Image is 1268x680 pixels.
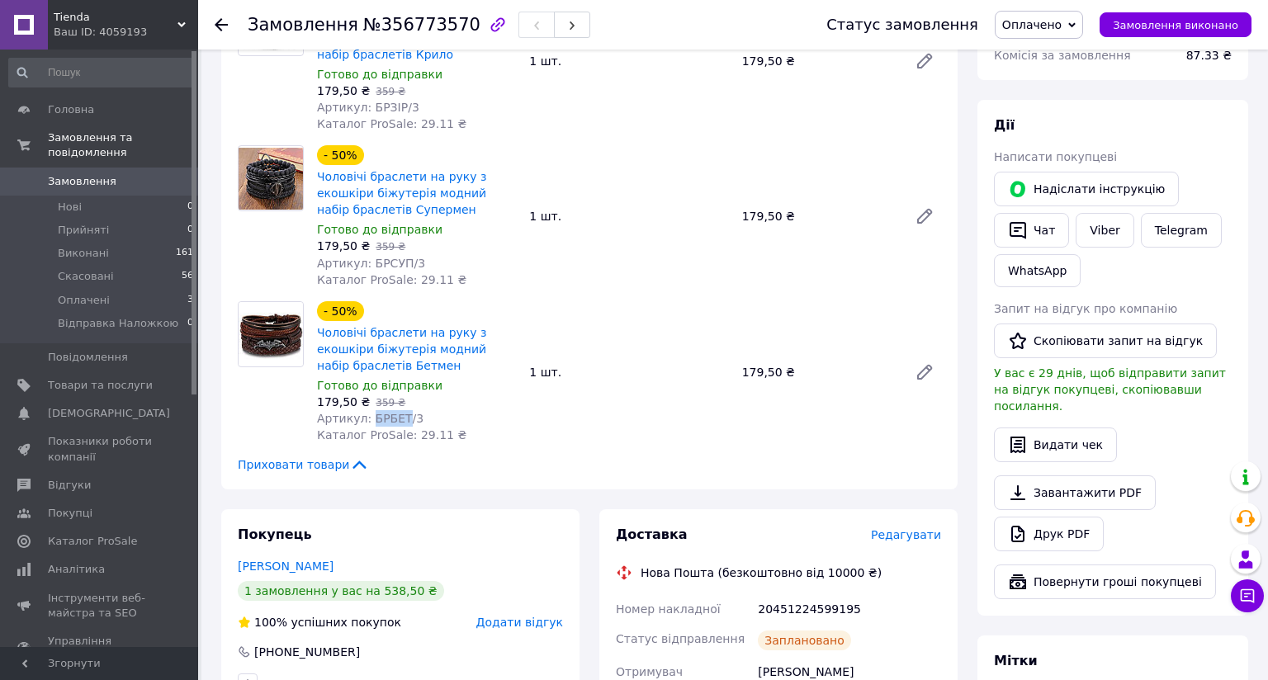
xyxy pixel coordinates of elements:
[994,150,1117,163] span: Написати покупцеві
[616,632,745,645] span: Статус відправлення
[317,412,423,425] span: Артикул: БРБЕТ/3
[48,506,92,521] span: Покупці
[616,527,688,542] span: Доставка
[48,534,137,549] span: Каталог ProSale
[736,50,901,73] div: 179,50 ₴
[994,517,1104,551] a: Друк PDF
[376,241,405,253] span: 359 ₴
[994,475,1156,510] a: Завантажити PDF
[48,591,153,621] span: Інструменти веб-майстра та SEO
[1100,12,1251,37] button: Замовлення виконано
[317,223,442,236] span: Готово до відправки
[176,246,193,261] span: 161
[54,10,177,25] span: Tienda
[48,102,94,117] span: Головна
[317,101,419,114] span: Артикул: БРЗІР/3
[58,246,109,261] span: Виконані
[254,616,287,629] span: 100%
[58,269,114,284] span: Скасовані
[317,326,486,372] a: Чоловічі браслети на руку з екошкіри біжутерія модний набір браслетів Бетмен
[58,293,110,308] span: Оплачені
[994,172,1179,206] button: Надіслати інструкцію
[8,58,195,87] input: Пошук
[182,269,193,284] span: 56
[238,581,444,601] div: 1 замовлення у вас на 538,50 ₴
[317,301,364,321] div: - 50%
[616,602,721,616] span: Номер накладної
[1002,18,1062,31] span: Оплачено
[994,254,1081,287] a: WhatsApp
[187,316,193,331] span: 0
[758,630,851,650] div: Заплановано
[994,49,1131,62] span: Комісія за замовлення
[376,86,405,97] span: 359 ₴
[187,293,193,308] span: 3
[54,25,198,40] div: Ваш ID: 4059193
[48,378,153,393] span: Товари та послуги
[317,145,364,165] div: - 50%
[994,427,1117,462] button: Видати чек
[239,148,303,210] img: Чоловічі браслети на руку з екошкіри біжутерія модний набір браслетів Супермен
[994,323,1217,358] button: Скопіювати запит на відгук
[187,200,193,215] span: 0
[48,350,128,365] span: Повідомлення
[523,205,735,228] div: 1 шт.
[215,17,228,33] div: Повернутися назад
[826,17,978,33] div: Статус замовлення
[239,302,303,365] img: Чоловічі браслети на руку з екошкіри біжутерія модний набір браслетів Бетмен
[1186,49,1232,62] span: 87.33 ₴
[994,213,1069,248] button: Чат
[1141,213,1222,248] a: Telegram
[871,528,941,541] span: Редагувати
[317,170,486,216] a: Чоловічі браслети на руку з екошкіри біжутерія модний набір браслетів Супермен
[317,117,466,130] span: Каталог ProSale: 29.11 ₴
[1076,213,1133,248] a: Viber
[523,361,735,384] div: 1 шт.
[1231,579,1264,612] button: Чат з покупцем
[48,406,170,421] span: [DEMOGRAPHIC_DATA]
[48,562,105,577] span: Аналітика
[736,361,901,384] div: 179,50 ₴
[58,316,178,331] span: Відправка Наложкою
[736,205,901,228] div: 179,50 ₴
[755,594,944,624] div: 20451224599195
[248,15,358,35] span: Замовлення
[476,616,563,629] span: Додати відгук
[363,15,480,35] span: №356773570
[317,239,370,253] span: 179,50 ₴
[616,665,683,678] span: Отримувач
[238,456,369,473] span: Приховати товари
[48,478,91,493] span: Відгуки
[317,84,370,97] span: 179,50 ₴
[238,614,401,630] div: успішних покупок
[317,428,466,442] span: Каталог ProSale: 29.11 ₴
[317,257,425,270] span: Артикул: БРСУП/3
[48,130,198,160] span: Замовлення та повідомлення
[994,564,1216,599] button: Повернути гроші покупцеві
[58,200,82,215] span: Нові
[908,200,941,233] a: Редагувати
[994,117,1015,133] span: Дії
[317,273,466,286] span: Каталог ProSale: 29.11 ₴
[48,434,153,464] span: Показники роботи компанії
[253,644,362,660] div: [PHONE_NUMBER]
[317,68,442,81] span: Готово до відправки
[994,366,1226,413] span: У вас є 29 днів, щоб відправити запит на відгук покупцеві, скопіювавши посилання.
[48,634,153,663] span: Управління сайтом
[636,564,886,581] div: Нова Пошта (безкоштовно від 10000 ₴)
[238,527,312,542] span: Покупець
[48,174,116,189] span: Замовлення
[908,356,941,389] a: Редагувати
[238,560,334,573] a: [PERSON_NAME]
[317,395,370,408] span: 179,50 ₴
[523,50,735,73] div: 1 шт.
[187,223,193,238] span: 0
[994,302,1177,315] span: Запит на відгук про компанію
[994,653,1038,668] span: Мітки
[908,45,941,78] a: Редагувати
[1113,19,1238,31] span: Замовлення виконано
[376,397,405,408] span: 359 ₴
[58,223,109,238] span: Прийняті
[317,379,442,392] span: Готово до відправки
